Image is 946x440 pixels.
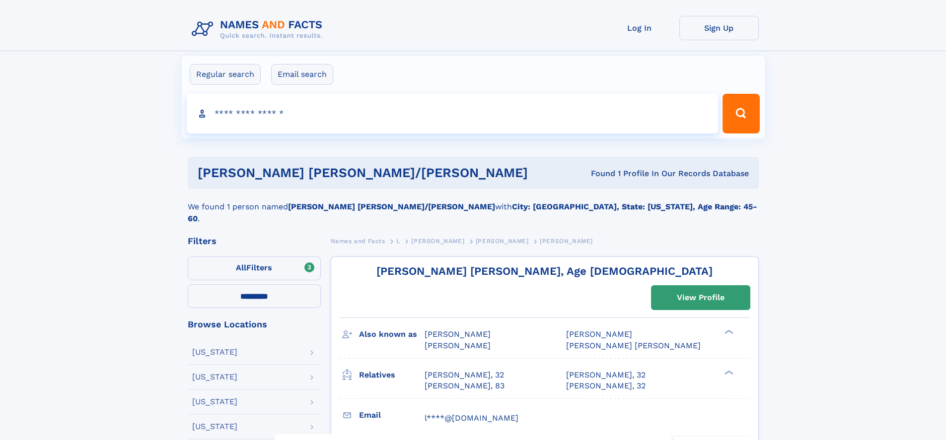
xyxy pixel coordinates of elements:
span: [PERSON_NAME] [566,329,632,339]
div: Found 1 Profile In Our Records Database [559,168,749,179]
span: [PERSON_NAME] [PERSON_NAME] [566,341,701,350]
h1: [PERSON_NAME] [PERSON_NAME]/[PERSON_NAME] [198,167,560,179]
a: L [396,235,400,247]
div: [US_STATE] [192,398,237,406]
label: Regular search [190,64,261,85]
span: L [396,238,400,245]
div: [US_STATE] [192,373,237,381]
div: View Profile [677,286,725,309]
a: [PERSON_NAME], 83 [425,380,505,391]
a: [PERSON_NAME] [PERSON_NAME], Age [DEMOGRAPHIC_DATA] [376,265,713,277]
a: View Profile [652,286,750,310]
input: search input [187,94,719,133]
a: Log In [600,16,679,40]
b: [PERSON_NAME] [PERSON_NAME]/[PERSON_NAME] [288,202,495,211]
a: [PERSON_NAME], 32 [425,370,504,380]
div: [US_STATE] [192,423,237,431]
span: [PERSON_NAME] [476,238,529,245]
a: [PERSON_NAME] [411,235,464,247]
span: [PERSON_NAME] [425,341,491,350]
a: [PERSON_NAME], 32 [566,370,646,380]
span: All [236,263,246,272]
b: City: [GEOGRAPHIC_DATA], State: [US_STATE], Age Range: 45-60 [188,202,757,223]
a: Names and Facts [331,235,385,247]
a: [PERSON_NAME] [476,235,529,247]
img: Logo Names and Facts [188,16,331,43]
a: Sign Up [679,16,759,40]
button: Search Button [723,94,759,133]
div: ❯ [722,329,734,335]
a: [PERSON_NAME], 32 [566,380,646,391]
span: [PERSON_NAME] [540,238,593,245]
div: We found 1 person named with . [188,189,759,225]
div: [US_STATE] [192,348,237,356]
div: Browse Locations [188,320,321,329]
h3: Relatives [359,367,425,383]
label: Filters [188,256,321,280]
h3: Also known as [359,326,425,343]
div: ❯ [722,369,734,376]
h3: Email [359,407,425,424]
label: Email search [271,64,333,85]
span: [PERSON_NAME] [425,329,491,339]
span: [PERSON_NAME] [411,238,464,245]
div: Filters [188,237,321,246]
